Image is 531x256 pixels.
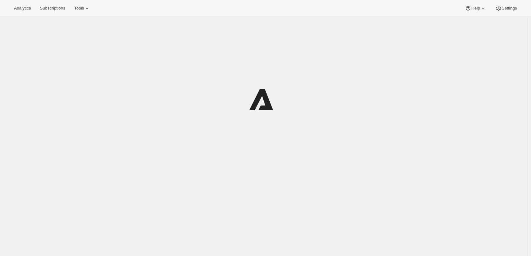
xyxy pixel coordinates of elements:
[492,4,521,13] button: Settings
[471,6,480,11] span: Help
[10,4,35,13] button: Analytics
[461,4,490,13] button: Help
[502,6,517,11] span: Settings
[14,6,31,11] span: Analytics
[70,4,94,13] button: Tools
[40,6,65,11] span: Subscriptions
[36,4,69,13] button: Subscriptions
[74,6,84,11] span: Tools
